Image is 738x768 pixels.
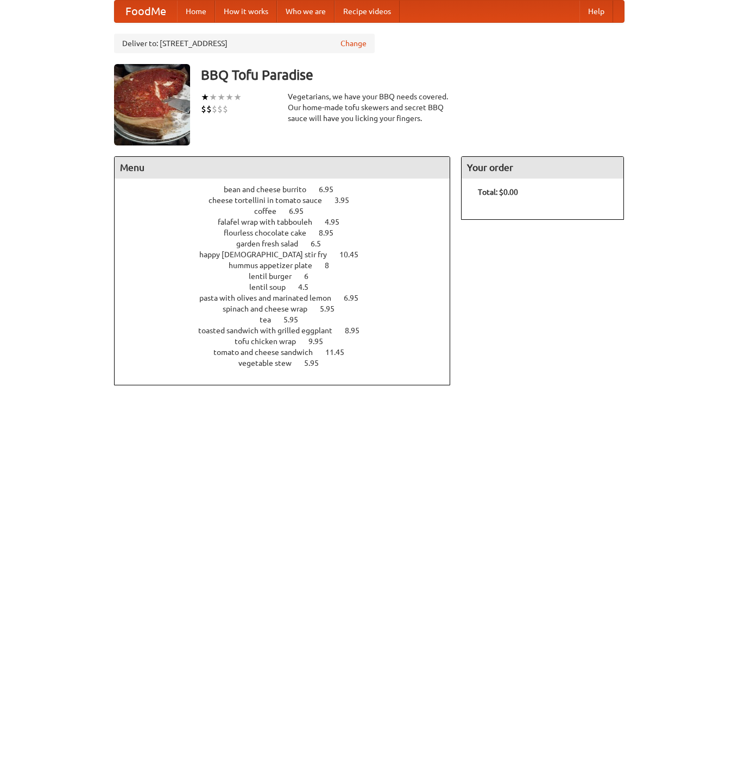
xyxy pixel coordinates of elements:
[311,239,332,248] span: 6.5
[304,272,319,281] span: 6
[319,185,344,194] span: 6.95
[304,359,330,367] span: 5.95
[345,326,370,335] span: 8.95
[115,1,177,22] a: FoodMe
[209,91,217,103] li: ★
[199,294,379,302] a: pasta with olives and marinated lemon 6.95
[114,64,190,145] img: angular.jpg
[201,103,206,115] li: $
[249,283,297,291] span: lentil soup
[308,337,334,346] span: 9.95
[249,272,302,281] span: lentil burger
[235,337,343,346] a: tofu chicken wrap 9.95
[320,304,345,313] span: 5.95
[209,196,369,205] a: cheese tortellini in tomato sauce 3.95
[339,250,369,259] span: 10.45
[223,304,318,313] span: spinach and cheese wrap
[319,229,344,237] span: 8.95
[229,261,349,270] a: hummus appetizer plate 8
[236,239,309,248] span: garden fresh salad
[236,239,341,248] a: garden fresh salad 6.5
[177,1,215,22] a: Home
[344,294,369,302] span: 6.95
[199,294,342,302] span: pasta with olives and marinated lemon
[206,103,212,115] li: $
[218,218,359,226] a: falafel wrap with tabbouleh 4.95
[212,103,217,115] li: $
[224,229,354,237] a: flourless chocolate cake 8.95
[115,157,450,179] h4: Menu
[234,91,242,103] li: ★
[249,272,329,281] a: lentil burger 6
[335,196,360,205] span: 3.95
[298,283,319,291] span: 4.5
[229,261,323,270] span: hummus appetizer plate
[325,218,350,226] span: 4.95
[325,261,340,270] span: 8
[235,337,307,346] span: tofu chicken wrap
[213,348,324,357] span: tomato and cheese sandwich
[209,196,333,205] span: cheese tortellini in tomato sauce
[325,348,355,357] span: 11.45
[199,250,338,259] span: happy [DEMOGRAPHIC_DATA] stir fry
[114,34,375,53] div: Deliver to: [STREET_ADDRESS]
[215,1,277,22] a: How it works
[254,207,324,215] a: coffee 6.95
[198,326,380,335] a: toasted sandwich with grilled eggplant 8.95
[462,157,623,179] h4: Your order
[579,1,613,22] a: Help
[335,1,400,22] a: Recipe videos
[260,315,318,324] a: tea 5.95
[218,218,323,226] span: falafel wrap with tabbouleh
[238,359,302,367] span: vegetable stew
[289,207,314,215] span: 6.95
[223,304,355,313] a: spinach and cheese wrap 5.95
[224,229,317,237] span: flourless chocolate cake
[201,91,209,103] li: ★
[340,38,367,49] a: Change
[213,348,364,357] a: tomato and cheese sandwich 11.45
[254,207,287,215] span: coffee
[198,326,343,335] span: toasted sandwich with grilled eggplant
[224,185,317,194] span: bean and cheese burrito
[201,64,625,86] h3: BBQ Tofu Paradise
[288,91,451,124] div: Vegetarians, we have your BBQ needs covered. Our home-made tofu skewers and secret BBQ sauce will...
[283,315,309,324] span: 5.95
[217,91,225,103] li: ★
[238,359,339,367] a: vegetable stew 5.95
[478,188,518,196] b: Total: $0.00
[249,283,329,291] a: lentil soup 4.5
[260,315,282,324] span: tea
[224,185,354,194] a: bean and cheese burrito 6.95
[217,103,223,115] li: $
[223,103,228,115] li: $
[277,1,335,22] a: Who we are
[225,91,234,103] li: ★
[199,250,379,259] a: happy [DEMOGRAPHIC_DATA] stir fry 10.45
